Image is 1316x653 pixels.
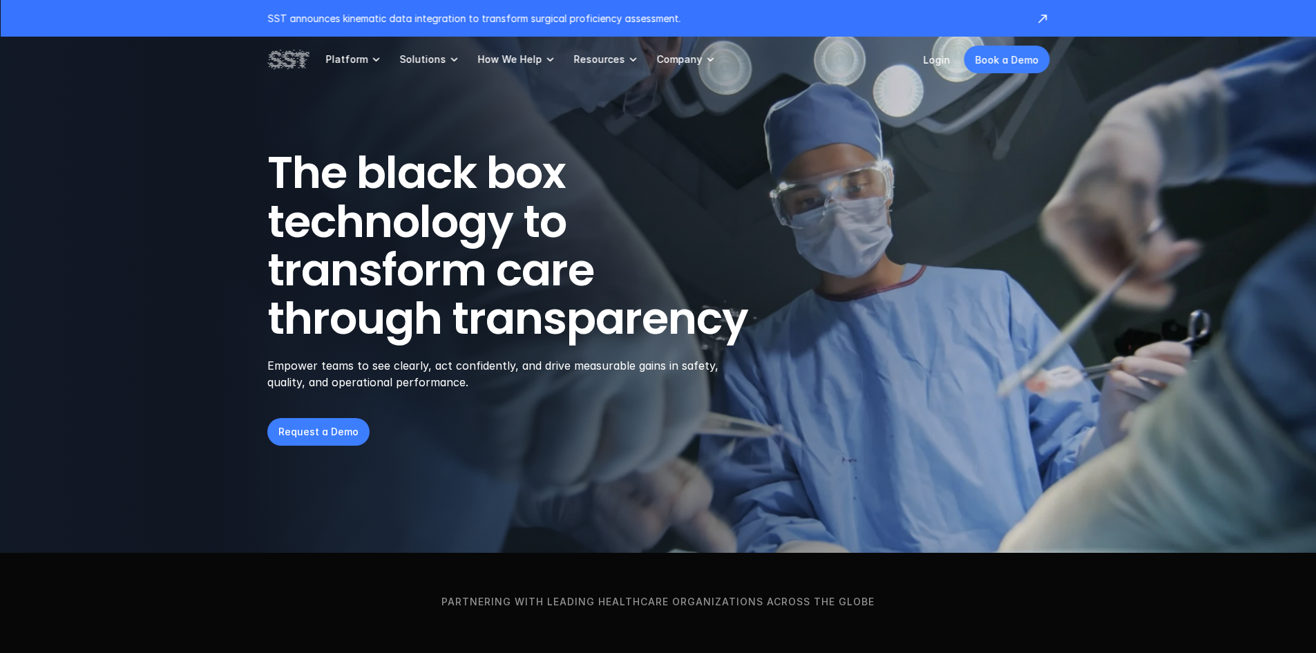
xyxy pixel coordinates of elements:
p: Partnering with leading healthcare organizations across the globe [23,594,1293,609]
p: Company [656,53,702,66]
p: Empower teams to see clearly, act confidently, and drive measurable gains in safety, quality, and... [267,357,736,390]
img: SST logo [267,48,309,71]
h1: The black box technology to transform care through transparency [267,149,814,343]
p: Platform [325,53,368,66]
a: Platform [325,37,383,82]
p: Solutions [399,53,446,66]
p: Request a Demo [278,424,359,439]
p: Book a Demo [975,53,1038,67]
a: Login [923,54,950,66]
a: Book a Demo [964,46,1049,73]
a: Request a Demo [267,418,370,446]
p: How We Help [477,53,542,66]
p: SST announces kinematic data integration to transform surgical proficiency assessment. [267,11,1022,26]
p: Resources [573,53,624,66]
